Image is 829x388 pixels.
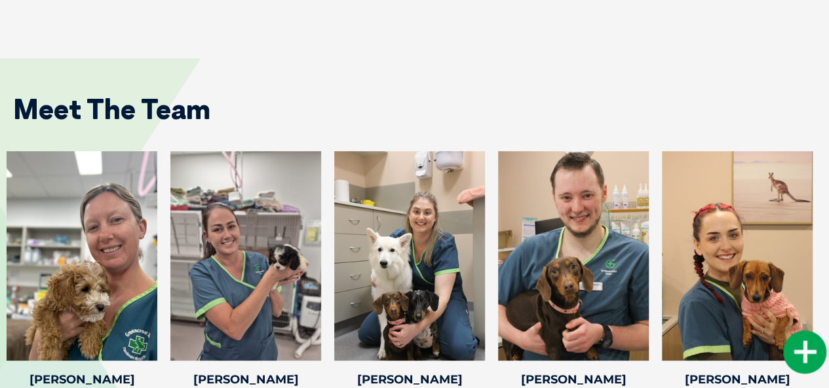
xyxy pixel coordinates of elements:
[662,374,813,385] h4: [PERSON_NAME]
[7,374,157,385] h4: [PERSON_NAME]
[334,374,485,385] h4: [PERSON_NAME]
[170,374,321,385] h4: [PERSON_NAME]
[13,96,210,123] h2: Meet The Team
[498,374,649,385] h4: [PERSON_NAME]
